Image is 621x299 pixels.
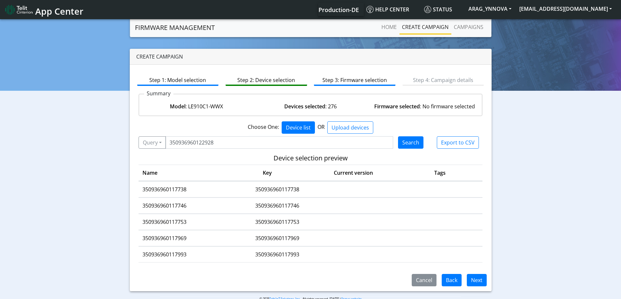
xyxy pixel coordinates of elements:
[35,5,83,17] span: App Center
[467,274,487,286] button: Next
[139,182,231,197] td: 350936960117738
[139,154,483,162] h5: Device selection preview
[318,123,325,130] span: OR
[139,198,231,214] td: 350936960117746
[451,20,486,34] a: Campaigns
[231,230,323,246] td: 350936960117969
[318,6,359,14] span: Production-DE
[140,102,254,110] div: : LE910C1-WWX
[231,247,323,263] td: 350936960117993
[366,6,409,13] span: Help center
[374,103,420,110] strong: Firmware selected
[5,5,33,15] img: logo-telit-cinterion-gw-new.png
[231,182,323,197] td: 350936960117738
[139,136,166,149] button: Query
[367,102,481,110] div: : No firmware selected
[139,165,225,181] th: Name
[231,198,323,214] td: 350936960117746
[139,230,231,246] td: 350936960117969
[231,214,323,230] td: 350936960117753
[282,121,315,134] button: Device list
[165,136,393,149] input: Filter device list
[310,165,397,181] th: Current version
[437,136,479,149] button: Export to CSV
[318,3,359,16] a: Your current platform instance
[412,274,436,286] button: Cancel
[421,3,465,16] a: Status
[366,6,374,13] img: knowledge.svg
[314,74,395,86] a: Step 3: Firmware selection
[284,103,325,110] strong: Devices selected
[424,6,452,13] span: Status
[144,89,173,97] p: Summary
[226,74,307,86] a: Step 2: Device selection
[139,247,231,263] td: 350936960117993
[248,123,279,130] span: Choose One:
[515,3,616,15] button: [EMAIL_ADDRESS][DOMAIN_NAME]
[327,121,373,134] button: Upload devices
[130,49,492,65] div: Create campaign
[225,165,310,181] th: Key
[170,103,185,110] strong: Model
[465,3,515,15] button: ARAG_YNNOVA
[5,3,82,17] a: App Center
[254,102,368,110] div: : 276
[139,214,231,230] td: 350936960117753
[424,6,431,13] img: status.svg
[442,274,462,286] button: Back
[135,21,215,34] a: Firmware management
[379,20,399,34] a: Home
[399,20,451,34] a: Create campaign
[137,74,219,86] a: Step 1: Model selection
[364,3,421,16] a: Help center
[398,136,423,149] button: Search
[397,165,482,181] th: Tags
